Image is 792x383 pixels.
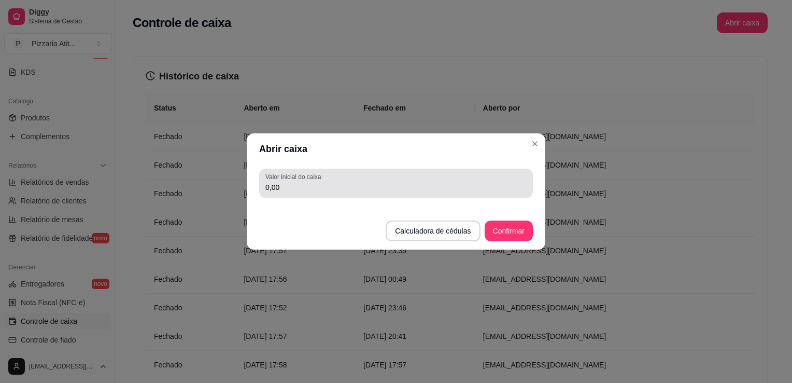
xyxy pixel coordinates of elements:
input: Valor inicial do caixa [265,182,527,193]
button: Calculadora de cédulas [386,221,480,241]
header: Abrir caixa [247,133,545,165]
label: Valor inicial do caixa [265,172,324,181]
button: Close [527,135,543,152]
button: Confirmar [485,221,533,241]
